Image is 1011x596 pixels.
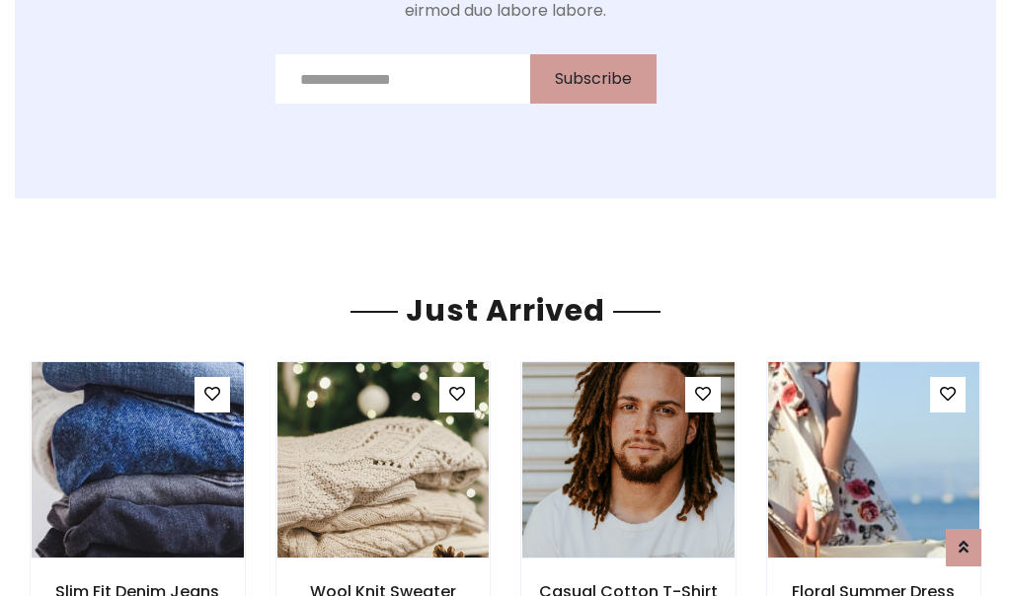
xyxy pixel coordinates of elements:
[530,54,657,104] button: Subscribe
[398,289,613,332] span: Just Arrived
